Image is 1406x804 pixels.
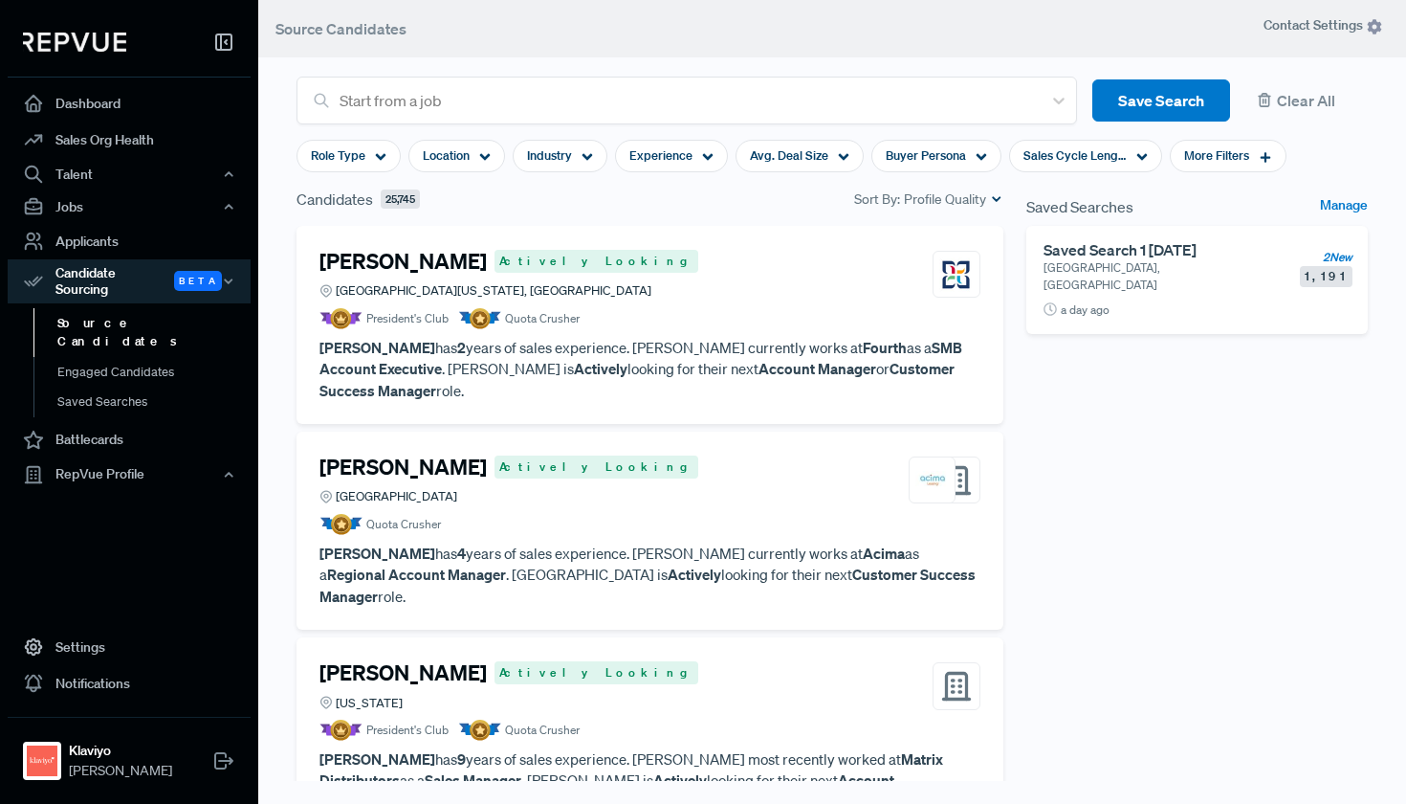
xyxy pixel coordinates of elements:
[327,565,506,584] strong: Regional Account Manager
[668,565,721,584] strong: Actively
[915,463,950,498] img: Acima
[494,661,698,684] span: Actively Looking
[1263,15,1383,35] span: Contact Settings
[319,338,435,357] strong: [PERSON_NAME]
[1320,195,1368,218] a: Manage
[458,308,501,329] img: Quota Badge
[1092,79,1230,123] button: Save Search
[1184,146,1249,165] span: More Filters
[297,188,373,211] span: Candidates
[366,722,449,739] span: President's Club
[758,359,876,378] strong: Account Manager
[863,338,907,357] strong: Fourth
[8,259,251,303] div: Candidate Sourcing
[319,543,980,608] p: has years of sales experience. [PERSON_NAME] currently works at as a . [GEOGRAPHIC_DATA] is looki...
[457,749,466,769] strong: 9
[69,741,172,761] strong: Klaviyo
[8,717,251,789] a: KlaviyoKlaviyo[PERSON_NAME]
[8,85,251,122] a: Dashboard
[1061,301,1109,319] span: a day ago
[1245,79,1368,123] button: Clear All
[336,281,651,300] span: [GEOGRAPHIC_DATA][US_STATE], [GEOGRAPHIC_DATA]
[275,19,406,38] span: Source Candidates
[69,761,172,781] span: [PERSON_NAME]
[1044,259,1266,294] p: [GEOGRAPHIC_DATA], [GEOGRAPHIC_DATA]
[494,456,698,479] span: Actively Looking
[505,310,580,327] span: Quota Crusher
[311,146,365,165] span: Role Type
[319,514,362,535] img: Quota Badge
[653,770,707,790] strong: Actively
[366,516,441,533] span: Quota Crusher
[457,338,466,357] strong: 2
[8,665,251,702] a: Notifications
[505,722,580,739] span: Quota Crusher
[27,746,57,776] img: Klaviyo
[174,271,222,291] span: Beta
[494,250,698,273] span: Actively Looking
[425,770,521,790] strong: Sales Manager
[33,308,276,357] a: Source Candidates
[366,310,449,327] span: President's Club
[1023,146,1127,165] span: Sales Cycle Length
[854,190,1003,210] div: Sort By:
[904,190,986,210] span: Profile Quality
[8,259,251,303] button: Candidate Sourcing Beta
[319,544,435,563] strong: [PERSON_NAME]
[319,337,980,402] p: has years of sales experience. [PERSON_NAME] currently works at as a . [PERSON_NAME] is looking f...
[319,660,487,685] h4: [PERSON_NAME]
[319,749,435,769] strong: [PERSON_NAME]
[8,223,251,259] a: Applicants
[750,146,828,165] span: Avg. Deal Size
[33,387,276,417] a: Saved Searches
[8,629,251,665] a: Settings
[1300,266,1352,287] span: 1,191
[939,257,974,292] img: Fourth
[319,455,487,480] h4: [PERSON_NAME]
[1323,249,1352,266] span: 2 New
[457,544,466,563] strong: 4
[23,33,126,52] img: RepVue
[319,359,955,400] strong: Customer Success Manager
[381,190,420,210] span: 25,745
[527,146,572,165] span: Industry
[886,146,966,165] span: Buyer Persona
[458,720,501,741] img: Quota Badge
[336,487,457,505] span: [GEOGRAPHIC_DATA]
[319,308,362,329] img: President Badge
[319,249,487,274] h4: [PERSON_NAME]
[423,146,470,165] span: Location
[863,544,905,563] strong: Acima
[336,694,403,712] span: [US_STATE]
[8,422,251,458] a: Battlecards
[8,190,251,223] button: Jobs
[1026,195,1133,218] span: Saved Searches
[8,122,251,158] a: Sales Org Health
[629,146,692,165] span: Experience
[8,458,251,491] button: RepVue Profile
[8,158,251,190] button: Talent
[319,720,362,741] img: President Badge
[1044,241,1291,259] h6: Saved Search 1 [DATE]
[574,359,627,378] strong: Actively
[319,565,976,606] strong: Customer Success Manager
[33,357,276,388] a: Engaged Candidates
